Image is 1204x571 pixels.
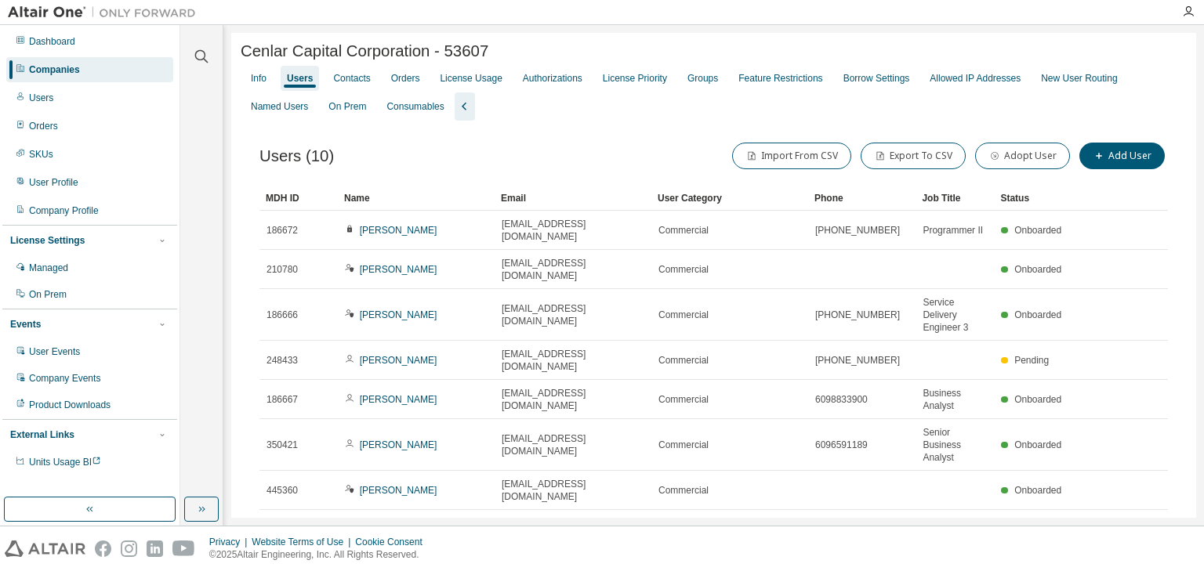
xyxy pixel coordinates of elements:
div: Groups [687,72,718,85]
p: © 2025 Altair Engineering, Inc. All Rights Reserved. [209,548,432,562]
span: [EMAIL_ADDRESS][DOMAIN_NAME] [502,302,644,327]
button: Add User [1079,143,1165,169]
div: Borrow Settings [843,72,910,85]
img: altair_logo.svg [5,540,85,557]
div: Company Profile [29,204,99,217]
div: License Settings [10,234,85,247]
div: License Usage [440,72,502,85]
span: Commercial [658,484,709,497]
div: Product Downloads [29,399,111,411]
div: SKUs [29,148,53,161]
div: Users [29,92,53,104]
div: Job Title [922,186,988,211]
a: [PERSON_NAME] [360,355,437,366]
span: 445360 [267,484,298,497]
span: Service Delivery Engineer 3 [923,296,987,334]
span: Programmer II [923,224,983,237]
div: Website Terms of Use [252,536,355,548]
div: Named Users [251,100,308,113]
a: [PERSON_NAME] [360,264,437,275]
span: [EMAIL_ADDRESS][DOMAIN_NAME] [502,432,644,457]
span: Onboarded [1014,309,1061,320]
button: Adopt User [975,143,1070,169]
span: Commercial [658,354,709,367]
div: Authorizations [523,72,582,85]
div: Users [287,72,313,85]
div: Contacts [333,72,370,85]
img: Altair One [8,5,204,20]
span: Commercial [658,439,709,451]
span: Onboarded [1014,264,1061,275]
span: [EMAIL_ADDRESS][DOMAIN_NAME] [502,478,644,503]
span: 186667 [267,393,298,406]
span: Onboarded [1014,439,1061,450]
span: 186672 [267,224,298,237]
div: Dashboard [29,35,75,48]
div: External Links [10,428,74,441]
div: Companies [29,63,80,76]
span: [PHONE_NUMBER] [815,224,900,237]
div: MDH ID [266,186,332,211]
span: 210780 [267,263,298,276]
span: Onboarded [1014,394,1061,405]
div: Orders [29,120,58,132]
span: [EMAIL_ADDRESS][DOMAIN_NAME] [502,348,644,373]
a: [PERSON_NAME] [360,225,437,236]
span: [EMAIL_ADDRESS][DOMAIN_NAME] [502,218,644,243]
span: Onboarded [1014,485,1061,496]
span: Commercial [658,393,709,406]
div: Cookie Consent [355,536,431,548]
div: Privacy [209,536,252,548]
img: instagram.svg [121,540,137,557]
span: Commercial [658,224,709,237]
div: User Profile [29,176,78,189]
span: 248433 [267,354,298,367]
div: Status [1000,186,1066,211]
div: Allowed IP Addresses [930,72,1021,85]
span: Units Usage BI [29,457,101,468]
span: Cenlar Capital Corporation - 53607 [241,42,488,60]
span: Commercial [658,309,709,321]
span: Senior Business Analyst [923,426,987,464]
span: Onboarded [1014,225,1061,236]
span: Senior Analyst, Managed Services [923,517,987,555]
img: facebook.svg [95,540,111,557]
div: User Events [29,345,80,358]
span: [PHONE_NUMBER] [815,354,900,367]
a: [PERSON_NAME] [360,394,437,405]
span: 186666 [267,309,298,321]
a: [PERSON_NAME] [360,309,437,320]
img: linkedin.svg [147,540,163,557]
div: Events [10,318,41,331]
span: Commercial [658,263,709,276]
img: youtube.svg [172,540,195,557]
span: 6096591189 [815,439,868,451]
div: Phone [814,186,909,211]
span: [EMAIL_ADDRESS][DOMAIN_NAME] [502,257,644,282]
div: Company Events [29,372,100,385]
div: On Prem [328,100,366,113]
div: Email [501,186,645,211]
div: Orders [391,72,420,85]
div: Managed [29,262,68,274]
span: [PHONE_NUMBER] [815,309,900,321]
span: [EMAIL_ADDRESS][DOMAIN_NAME] [502,387,644,412]
button: Import From CSV [732,143,851,169]
button: Export To CSV [861,143,966,169]
div: User Category [658,186,802,211]
span: [EMAIL_ADDRESS][PERSON_NAME][DOMAIN_NAME] [502,517,644,555]
span: 350421 [267,439,298,451]
div: License Priority [603,72,667,85]
div: On Prem [29,288,67,301]
div: Info [251,72,267,85]
span: Business Analyst [923,387,987,412]
div: Feature Restrictions [738,72,822,85]
span: Pending [1014,355,1049,366]
span: 6098833900 [815,393,868,406]
span: Users (10) [259,147,334,165]
div: New User Routing [1041,72,1117,85]
div: Consumables [386,100,444,113]
a: [PERSON_NAME] [360,485,437,496]
a: [PERSON_NAME] [360,439,437,450]
div: Name [344,186,488,211]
